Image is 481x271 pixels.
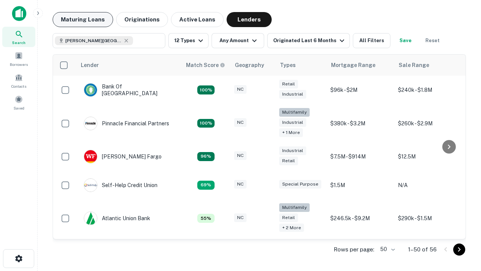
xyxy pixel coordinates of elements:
[2,49,35,69] a: Borrowers
[197,214,215,223] div: Matching Properties: 8, hasApolloMatch: undefined
[394,237,462,266] td: $480k - $3.1M
[12,6,26,21] img: capitalize-icon.png
[279,180,321,189] div: Special Purpose
[327,237,394,266] td: $200k - $3.3M
[279,90,306,99] div: Industrial
[84,150,162,163] div: [PERSON_NAME] Fargo
[235,61,264,70] div: Geography
[11,83,26,89] span: Contacts
[393,33,417,48] button: Save your search to get updates of matches that match your search criteria.
[65,37,122,44] span: [PERSON_NAME][GEOGRAPHIC_DATA], [GEOGRAPHIC_DATA]
[84,84,97,96] img: picture
[279,118,306,127] div: Industrial
[453,244,465,256] button: Go to next page
[267,33,350,48] button: Originated Last 6 Months
[234,85,247,94] div: NC
[279,108,310,117] div: Multifamily
[399,61,429,70] div: Sale Range
[377,244,396,255] div: 50
[394,104,462,142] td: $260k - $2.9M
[84,150,97,163] img: picture
[2,70,35,91] a: Contacts
[394,76,462,104] td: $240k - $1.8M
[234,180,247,189] div: NC
[394,171,462,199] td: N/A
[279,157,298,165] div: Retail
[331,61,375,70] div: Mortgage Range
[197,152,215,161] div: Matching Properties: 14, hasApolloMatch: undefined
[116,12,168,27] button: Originations
[12,40,26,46] span: Search
[2,27,35,47] a: Search
[182,55,230,76] th: Capitalize uses an advanced AI algorithm to match your search with the best lender. The match sco...
[84,83,174,97] div: Bank Of [GEOGRAPHIC_DATA]
[279,203,310,212] div: Multifamily
[84,117,169,130] div: Pinnacle Financial Partners
[197,119,215,128] div: Matching Properties: 26, hasApolloMatch: undefined
[353,33,390,48] button: All Filters
[186,61,225,69] div: Capitalize uses an advanced AI algorithm to match your search with the best lender. The match sco...
[2,92,35,113] a: Saved
[408,245,437,254] p: 1–50 of 56
[84,117,97,130] img: picture
[394,199,462,238] td: $290k - $1.5M
[327,199,394,238] td: $246.5k - $9.2M
[234,118,247,127] div: NC
[279,80,298,88] div: Retail
[234,213,247,222] div: NC
[76,55,182,76] th: Lender
[273,36,346,45] div: Originated Last 6 Months
[14,105,24,111] span: Saved
[212,33,264,48] button: Any Amount
[275,55,327,76] th: Types
[327,104,394,142] td: $380k - $3.2M
[279,213,298,222] div: Retail
[327,142,394,171] td: $7.5M - $914M
[280,61,296,70] div: Types
[10,61,28,67] span: Borrowers
[197,181,215,190] div: Matching Properties: 10, hasApolloMatch: undefined
[84,179,97,192] img: picture
[279,224,304,232] div: + 2 more
[227,12,272,27] button: Lenders
[53,12,113,27] button: Maturing Loans
[327,76,394,104] td: $96k - $2M
[443,211,481,247] iframe: Chat Widget
[81,61,99,70] div: Lender
[327,171,394,199] td: $1.5M
[327,55,394,76] th: Mortgage Range
[84,212,150,225] div: Atlantic Union Bank
[334,245,374,254] p: Rows per page:
[168,33,209,48] button: 12 Types
[84,212,97,225] img: picture
[420,33,445,48] button: Reset
[234,151,247,160] div: NC
[197,85,215,94] div: Matching Properties: 15, hasApolloMatch: undefined
[171,12,224,27] button: Active Loans
[279,128,303,137] div: + 1 more
[394,142,462,171] td: $12.5M
[186,61,224,69] h6: Match Score
[279,146,306,155] div: Industrial
[84,178,157,192] div: Self-help Credit Union
[230,55,275,76] th: Geography
[394,55,462,76] th: Sale Range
